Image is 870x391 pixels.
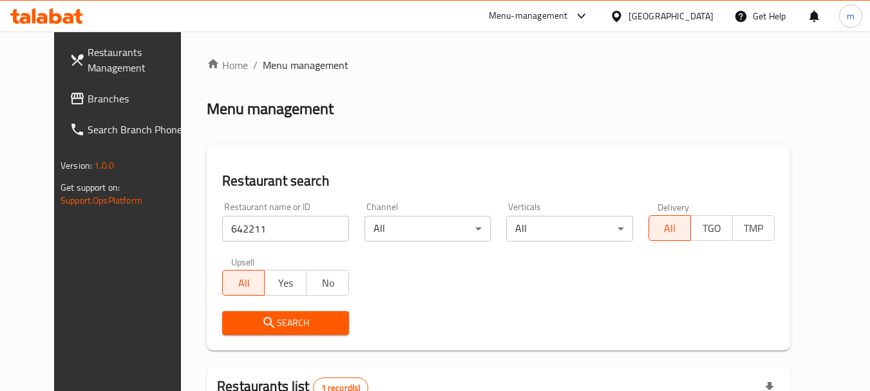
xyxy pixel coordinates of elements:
[264,270,307,296] button: Yes
[690,215,733,241] button: TGO
[207,57,790,73] nav: breadcrumb
[657,202,690,211] label: Delivery
[738,219,770,238] span: TMP
[222,216,348,242] input: Search for restaurant name or ID..
[847,9,855,23] span: m
[61,192,142,209] a: Support.OpsPlatform
[59,37,200,83] a: Restaurants Management
[59,114,200,145] a: Search Branch Phone
[94,157,114,174] span: 1.0.0
[88,44,189,75] span: Restaurants Management
[207,57,248,73] a: Home
[312,274,343,292] span: No
[306,270,348,296] button: No
[364,216,491,242] div: All
[654,219,686,238] span: All
[732,215,775,241] button: TMP
[629,9,714,23] div: [GEOGRAPHIC_DATA]
[59,83,200,114] a: Branches
[228,274,260,292] span: All
[231,257,255,266] label: Upsell
[489,8,568,24] div: Menu-management
[222,270,265,296] button: All
[222,311,348,335] button: Search
[270,274,301,292] span: Yes
[253,57,258,73] li: /
[506,216,632,242] div: All
[88,122,189,137] span: Search Branch Phone
[61,157,92,174] span: Version:
[648,215,691,241] button: All
[263,57,348,73] span: Menu management
[88,91,189,106] span: Branches
[222,171,775,191] h2: Restaurant search
[61,179,120,196] span: Get support on:
[696,219,728,238] span: TGO
[232,315,338,331] span: Search
[207,99,334,119] h2: Menu management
